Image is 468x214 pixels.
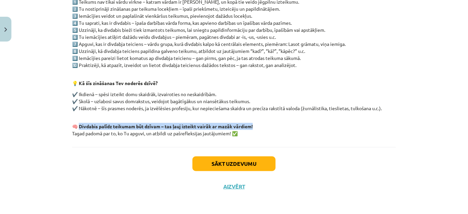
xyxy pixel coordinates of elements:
[72,123,253,129] strong: 🧠 Divdabis palīdz teikumam būt dzīvam – tas ļauj izteikt vairāk ar mazāk vārdiem!
[72,91,396,119] p: ✔️ Ikdienā – spēsi izteikt domu skaidrāk, izvairoties no neskaidrībām. ✔️ Skolā – uzlabosi savus ...
[72,80,158,86] strong: 💡 Kā šīs zināšanas Tev noderēs dzīvē?
[4,27,7,32] img: icon-close-lesson-0947bae3869378f0d4975bcd49f059093ad1ed9edebbc8119c70593378902aed.svg
[72,123,396,137] p: Tagad padomā par to, ko Tu apguvi, un atbildi uz pašrefleksijas jautājumiem! ✅
[221,183,247,190] button: Aizvērt
[192,156,276,171] button: Sākt uzdevumu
